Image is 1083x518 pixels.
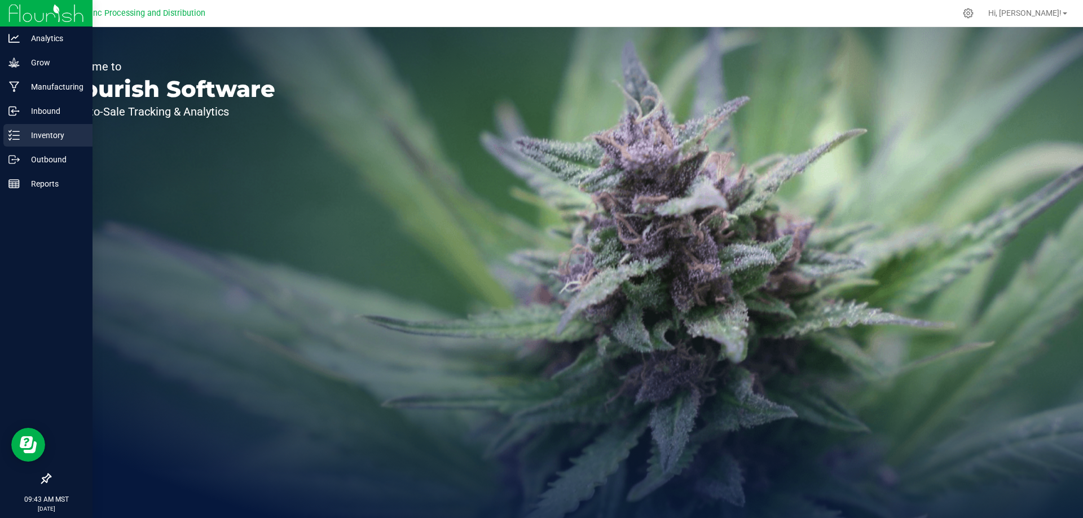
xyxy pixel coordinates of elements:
[8,105,20,117] inline-svg: Inbound
[20,177,87,191] p: Reports
[8,33,20,44] inline-svg: Analytics
[20,129,87,142] p: Inventory
[8,81,20,92] inline-svg: Manufacturing
[8,154,20,165] inline-svg: Outbound
[8,130,20,141] inline-svg: Inventory
[20,32,87,45] p: Analytics
[988,8,1062,17] span: Hi, [PERSON_NAME]!
[20,80,87,94] p: Manufacturing
[61,78,275,100] p: Flourish Software
[20,56,87,69] p: Grow
[5,504,87,513] p: [DATE]
[20,104,87,118] p: Inbound
[8,178,20,189] inline-svg: Reports
[5,494,87,504] p: 09:43 AM MST
[61,61,275,72] p: Welcome to
[961,8,975,19] div: Manage settings
[33,8,205,18] span: Globe Farmacy Inc Processing and Distribution
[20,153,87,166] p: Outbound
[8,57,20,68] inline-svg: Grow
[11,428,45,462] iframe: Resource center
[61,106,275,117] p: Seed-to-Sale Tracking & Analytics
